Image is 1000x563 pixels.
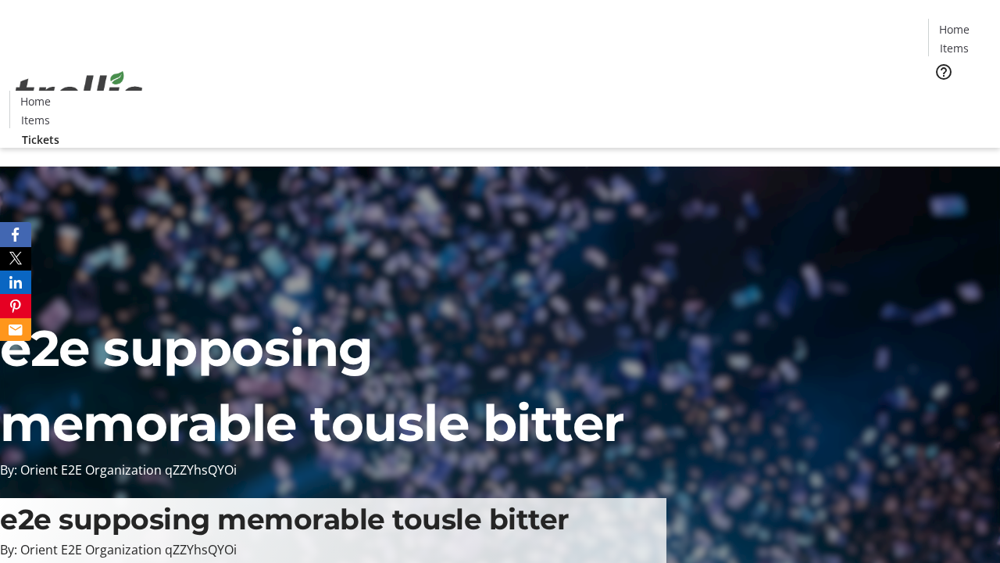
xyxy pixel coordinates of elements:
[928,56,959,88] button: Help
[22,131,59,148] span: Tickets
[941,91,978,107] span: Tickets
[928,91,991,107] a: Tickets
[9,131,72,148] a: Tickets
[929,21,979,38] a: Home
[939,21,970,38] span: Home
[929,40,979,56] a: Items
[21,112,50,128] span: Items
[9,54,148,132] img: Orient E2E Organization qZZYhsQYOi's Logo
[940,40,969,56] span: Items
[10,112,60,128] a: Items
[20,93,51,109] span: Home
[10,93,60,109] a: Home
